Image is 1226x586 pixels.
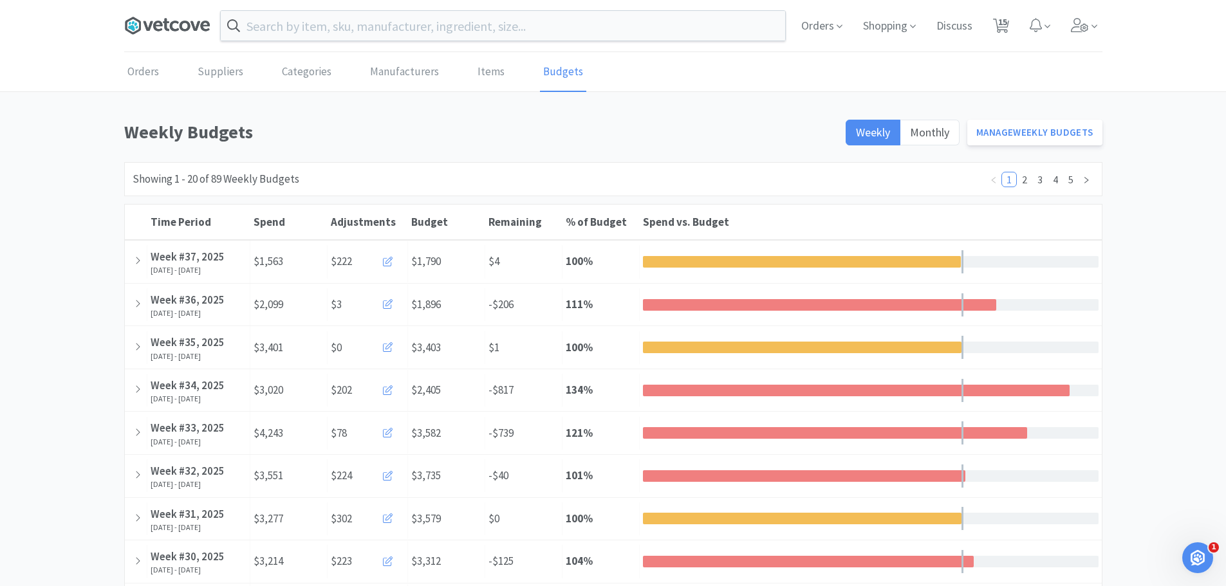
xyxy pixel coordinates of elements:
[566,383,593,397] strong: 134 %
[488,511,499,526] span: $0
[151,480,246,489] div: [DATE] - [DATE]
[488,297,514,311] span: -$206
[1048,172,1063,187] a: 4
[1064,172,1078,187] a: 5
[1082,176,1090,184] i: icon: right
[566,215,636,229] div: % of Budget
[151,462,246,480] div: Week #32, 2025
[488,426,514,440] span: -$739
[411,297,441,311] span: $1,896
[411,383,441,397] span: $2,405
[254,553,283,570] span: $3,214
[566,340,593,354] strong: 100 %
[1182,542,1213,573] iframe: Intercom live chat
[151,548,246,565] div: Week #30, 2025
[254,215,324,229] div: Spend
[221,11,785,41] input: Search by item, sku, manufacturer, ingredient, size...
[151,565,246,574] div: [DATE] - [DATE]
[331,339,342,356] span: $0
[151,291,246,309] div: Week #36, 2025
[254,425,283,442] span: $4,243
[151,506,246,523] div: Week #31, 2025
[331,510,352,527] span: $302
[474,53,508,92] a: Items
[151,309,246,318] div: [DATE] - [DATE]
[151,352,246,361] div: [DATE] - [DATE]
[151,437,246,446] div: [DATE] - [DATE]
[1079,172,1094,187] li: Next Page
[331,381,352,399] span: $202
[488,554,514,568] span: -$125
[254,467,283,484] span: $3,551
[331,425,347,442] span: $78
[254,381,283,399] span: $3,020
[133,170,299,188] div: Showing 1 - 20 of 89 Weekly Budgets
[151,394,246,403] div: [DATE] - [DATE]
[1032,172,1048,187] li: 3
[367,53,442,92] a: Manufacturers
[331,215,396,229] span: Adjustments
[488,215,559,229] div: Remaining
[411,426,441,440] span: $3,582
[566,254,593,268] strong: 100 %
[1002,172,1016,187] a: 1
[990,176,998,184] i: icon: left
[1017,172,1032,187] a: 2
[331,553,352,570] span: $223
[566,426,593,440] strong: 121 %
[151,419,246,437] div: Week #33, 2025
[124,53,162,92] a: Orders
[566,554,593,568] strong: 104 %
[411,215,482,229] div: Budget
[254,296,283,313] span: $2,099
[566,297,593,311] strong: 111 %
[566,511,593,526] strong: 100 %
[331,296,342,313] span: $3
[151,377,246,394] div: Week #34, 2025
[643,215,1099,229] div: Spend vs. Budget
[967,120,1102,145] a: ManageWeekly Budgets
[488,254,499,268] span: $4
[151,248,246,266] div: Week #37, 2025
[151,334,246,351] div: Week #35, 2025
[151,215,247,229] div: Time Period
[1033,172,1047,187] a: 3
[411,340,441,354] span: $3,403
[931,21,978,32] a: Discuss
[151,266,246,275] div: [DATE] - [DATE]
[488,383,514,397] span: -$817
[254,253,283,270] span: $1,563
[331,467,352,484] span: $224
[856,125,890,140] span: Weekly
[1001,172,1017,187] li: 1
[988,22,1014,33] a: 15
[254,339,283,356] span: $3,401
[411,254,441,268] span: $1,790
[488,340,499,354] span: $1
[566,468,593,482] strong: 101 %
[194,53,246,92] a: Suppliers
[411,468,441,482] span: $3,735
[254,510,283,527] span: $3,277
[151,523,246,532] div: [DATE] - [DATE]
[279,53,335,92] a: Categories
[910,125,949,140] span: Monthly
[1209,542,1219,553] span: 1
[411,554,441,568] span: $3,312
[411,511,441,526] span: $3,579
[331,253,352,270] span: $222
[540,53,586,92] a: Budgets
[488,468,508,482] span: -$40
[986,172,1001,187] li: Previous Page
[1063,172,1079,187] li: 5
[124,118,839,147] h1: Weekly Budgets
